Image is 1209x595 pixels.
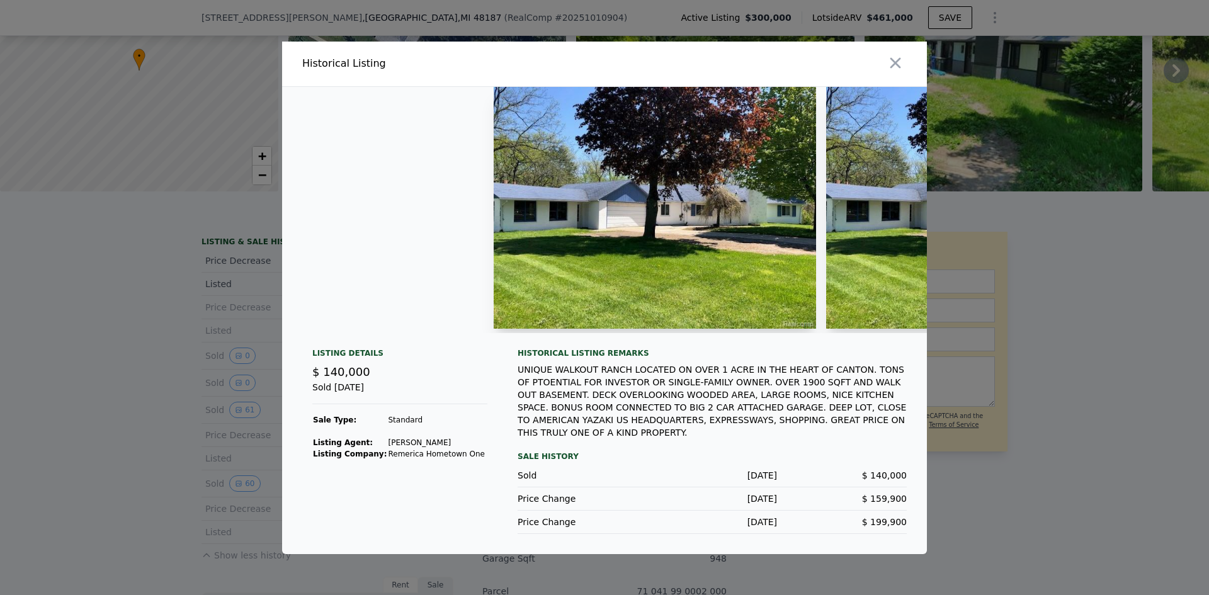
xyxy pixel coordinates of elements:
[518,363,907,439] div: UNIQUE WALKOUT RANCH LOCATED ON OVER 1 ACRE IN THE HEART OF CANTON. TONS OF PTOENTIAL FOR INVESTO...
[862,470,907,480] span: $ 140,000
[313,438,373,447] strong: Listing Agent:
[862,517,907,527] span: $ 199,900
[313,450,387,458] strong: Listing Company:
[312,381,487,404] div: Sold [DATE]
[518,516,647,528] div: Price Change
[312,348,487,363] div: Listing Details
[302,56,599,71] div: Historical Listing
[494,87,816,329] img: Property Img
[518,449,907,464] div: Sale History
[312,365,370,378] span: $ 140,000
[826,87,1149,329] img: Property Img
[647,492,777,505] div: [DATE]
[518,492,647,505] div: Price Change
[518,469,647,482] div: Sold
[647,516,777,528] div: [DATE]
[313,416,356,424] strong: Sale Type:
[518,348,907,358] div: Historical Listing remarks
[387,414,485,426] td: Standard
[647,469,777,482] div: [DATE]
[387,448,485,460] td: Remerica Hometown One
[862,494,907,504] span: $ 159,900
[387,437,485,448] td: [PERSON_NAME]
